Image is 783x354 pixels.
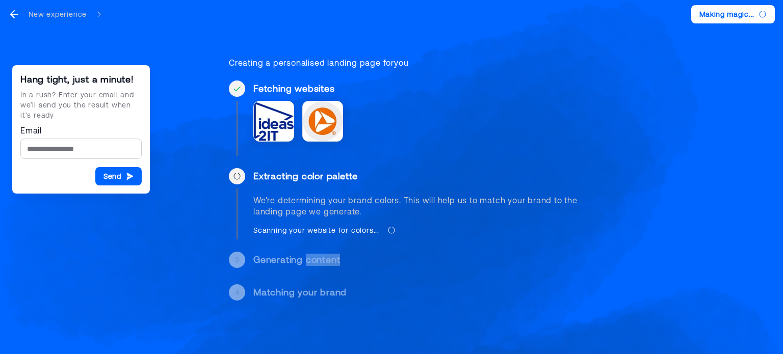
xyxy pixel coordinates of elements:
div: Generating content [253,254,583,266]
div: In a rush? Enter your email and we’ll send you the result when it’s ready [20,90,142,120]
div: Hang tight, just a minute! [20,73,142,86]
div: 4 [235,287,240,297]
div: Extracting color palette [253,170,583,182]
div: We're determining your brand colors. This will help us to match your brand to the landing page we... [253,195,583,217]
label: Email [20,124,142,137]
div: 3 [235,255,240,265]
button: Send [95,167,142,185]
div: New experience [29,9,87,19]
div: Matching your brand [253,286,583,298]
svg: go back [8,8,20,20]
div: Creating a personalised landing page for you [229,57,583,68]
div: Scanning your website for colors... [253,225,379,235]
button: Making magic... [691,5,775,23]
div: Fetching websites [253,83,583,95]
